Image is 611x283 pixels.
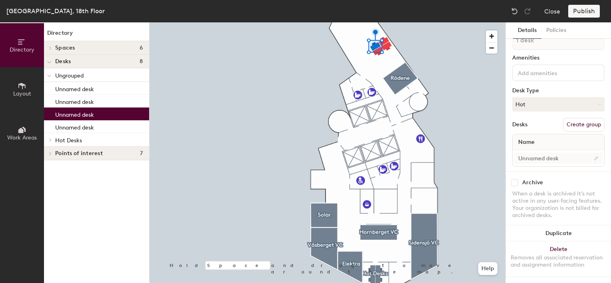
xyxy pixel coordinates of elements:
[44,29,149,41] h1: Directory
[140,45,143,51] span: 6
[511,254,606,269] div: Removes all associated reservation and assignment information
[6,6,105,16] div: [GEOGRAPHIC_DATA], 18th Floor
[55,137,82,144] span: Hot Desks
[55,84,94,93] p: Unnamed desk
[506,225,611,241] button: Duplicate
[506,241,611,277] button: DeleteRemoves all associated reservation and assignment information
[55,58,71,65] span: Desks
[522,179,543,186] div: Archive
[140,58,143,65] span: 8
[55,72,84,79] span: Ungrouped
[541,22,571,39] button: Policies
[7,134,37,141] span: Work Areas
[523,7,531,15] img: Redo
[514,135,539,149] span: Name
[514,153,603,164] input: Unnamed desk
[10,46,34,53] span: Directory
[512,122,527,128] div: Desks
[513,22,541,39] button: Details
[55,109,94,118] p: Unnamed desk
[140,150,143,157] span: 7
[478,262,497,275] button: Help
[55,122,94,131] p: Unnamed desk
[55,150,103,157] span: Points of interest
[563,118,605,132] button: Create group
[55,45,75,51] span: Spaces
[544,5,560,18] button: Close
[512,190,605,219] div: When a desk is archived it's not active in any user-facing features. Your organization is not bil...
[512,88,605,94] div: Desk Type
[55,96,94,106] p: Unnamed desk
[511,7,519,15] img: Undo
[512,55,605,61] div: Amenities
[13,90,31,97] span: Layout
[512,97,605,112] button: Hot
[516,68,588,77] input: Add amenities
